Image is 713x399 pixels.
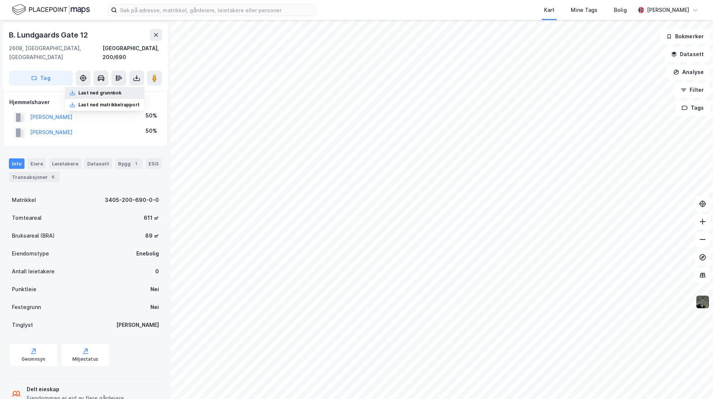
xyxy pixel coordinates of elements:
div: Bygg [115,158,143,169]
button: Datasett [665,47,710,62]
div: Datasett [84,158,112,169]
div: Tomteareal [12,213,42,222]
div: Last ned matrikkelrapport [78,102,140,108]
div: 3405-200-690-0-0 [105,196,159,205]
div: [PERSON_NAME] [647,6,689,15]
img: logo.f888ab2527a4732fd821a326f86c7f29.svg [12,3,90,16]
div: ESG [146,158,162,169]
div: 2608, [GEOGRAPHIC_DATA], [GEOGRAPHIC_DATA] [9,44,102,62]
button: Analyse [667,65,710,80]
div: Last ned grunnbok [78,90,121,96]
div: B. Lundgaards Gate 12 [9,29,89,41]
button: Bokmerker [660,29,710,44]
div: Punktleie [12,285,36,294]
div: Mine Tags [571,6,598,15]
div: Nei [150,303,159,312]
div: Matrikkel [12,196,36,205]
iframe: Chat Widget [676,363,713,399]
button: Filter [674,83,710,97]
img: 9k= [696,295,710,309]
div: Enebolig [136,249,159,258]
div: Leietakere [49,158,81,169]
div: Kart [544,6,554,15]
div: Eiendomstype [12,249,49,258]
div: Transaksjoner [9,172,60,182]
div: 50% [146,126,157,135]
div: Antall leietakere [12,267,55,276]
div: 6 [49,173,57,181]
div: Festegrunn [12,303,41,312]
div: 0 [155,267,159,276]
div: 611 ㎡ [144,213,159,222]
input: Søk på adresse, matrikkel, gårdeiere, leietakere eller personer [117,4,315,16]
div: Hjemmelshaver [9,98,162,107]
div: [GEOGRAPHIC_DATA], 200/690 [102,44,162,62]
div: Tinglyst [12,321,33,329]
div: Bruksareal (BRA) [12,231,55,240]
div: 50% [146,111,157,120]
div: Bolig [614,6,627,15]
div: Geoinnsyn [22,356,46,362]
div: 1 [132,160,140,167]
div: Eiere [27,158,46,169]
div: [PERSON_NAME] [116,321,159,329]
div: Miljøstatus [72,356,98,362]
div: Delt eieskap [27,385,124,394]
button: Tag [9,71,73,86]
div: Nei [150,285,159,294]
button: Tags [675,100,710,115]
div: Kontrollprogram for chat [676,363,713,399]
div: Info [9,158,25,169]
div: 89 ㎡ [145,231,159,240]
